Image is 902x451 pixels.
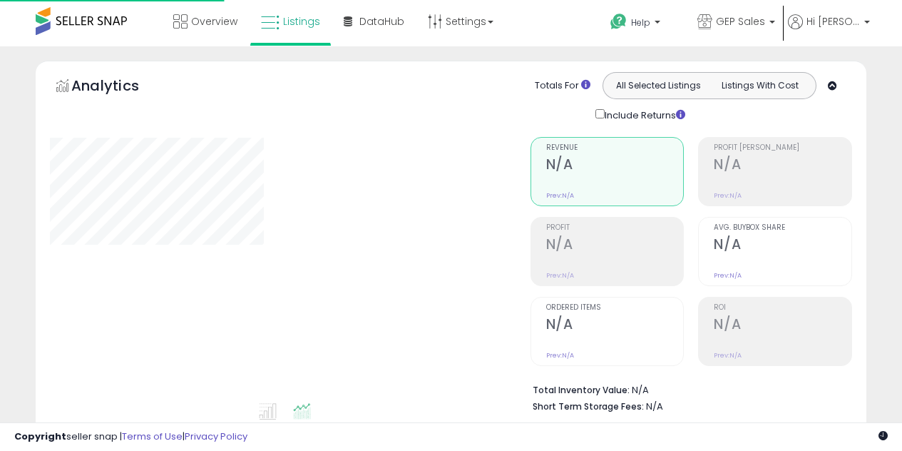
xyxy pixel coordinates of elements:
i: Get Help [610,13,627,31]
a: Hi [PERSON_NAME] [788,14,870,46]
span: Avg. Buybox Share [714,224,851,232]
span: ROI [714,304,851,312]
h5: Analytics [71,76,167,99]
span: Listings [283,14,320,29]
span: Hi [PERSON_NAME] [806,14,860,29]
span: N/A [646,400,663,413]
a: Privacy Policy [185,430,247,443]
span: Overview [191,14,237,29]
strong: Copyright [14,430,66,443]
b: Short Term Storage Fees: [533,400,644,412]
span: Profit [546,224,684,232]
h2: N/A [546,236,684,255]
h2: N/A [714,236,851,255]
h2: N/A [714,156,851,176]
b: Total Inventory Value: [533,384,630,396]
h2: N/A [546,156,684,176]
div: seller snap | | [14,430,247,444]
span: Ordered Items [546,304,684,312]
a: Help [599,2,685,46]
small: Prev: N/A [546,271,574,280]
small: Prev: N/A [546,191,574,200]
span: Help [631,16,650,29]
h2: N/A [546,316,684,335]
button: Listings With Cost [709,76,811,95]
span: DataHub [359,14,404,29]
a: Terms of Use [122,430,183,443]
small: Prev: N/A [714,191,742,200]
li: N/A [533,380,841,397]
div: Totals For [535,79,590,93]
div: Include Returns [585,106,702,123]
small: Prev: N/A [714,351,742,360]
span: GEP Sales [716,14,765,29]
h2: N/A [714,316,851,335]
small: Prev: N/A [546,351,574,360]
span: Profit [PERSON_NAME] [714,144,851,152]
small: Prev: N/A [714,271,742,280]
span: Revenue [546,144,684,152]
button: All Selected Listings [607,76,709,95]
